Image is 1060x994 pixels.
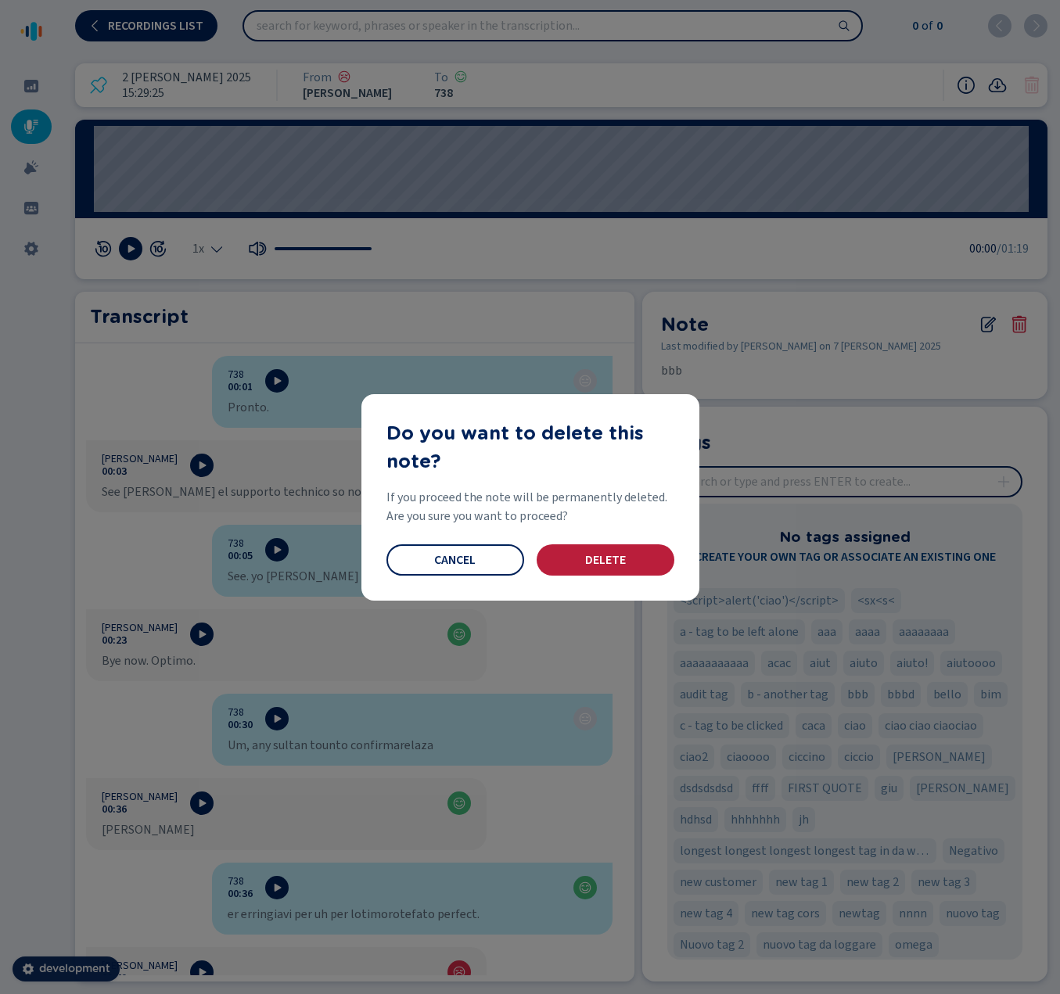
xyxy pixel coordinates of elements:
span: If you proceed the note will be permanently deleted. Are you sure you want to proceed? [386,488,674,526]
span: Delete [585,554,626,566]
button: Cancel [386,544,524,576]
h2: Do you want to delete this note? [386,419,674,475]
span: Cancel [434,554,476,566]
button: Delete [537,544,674,576]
